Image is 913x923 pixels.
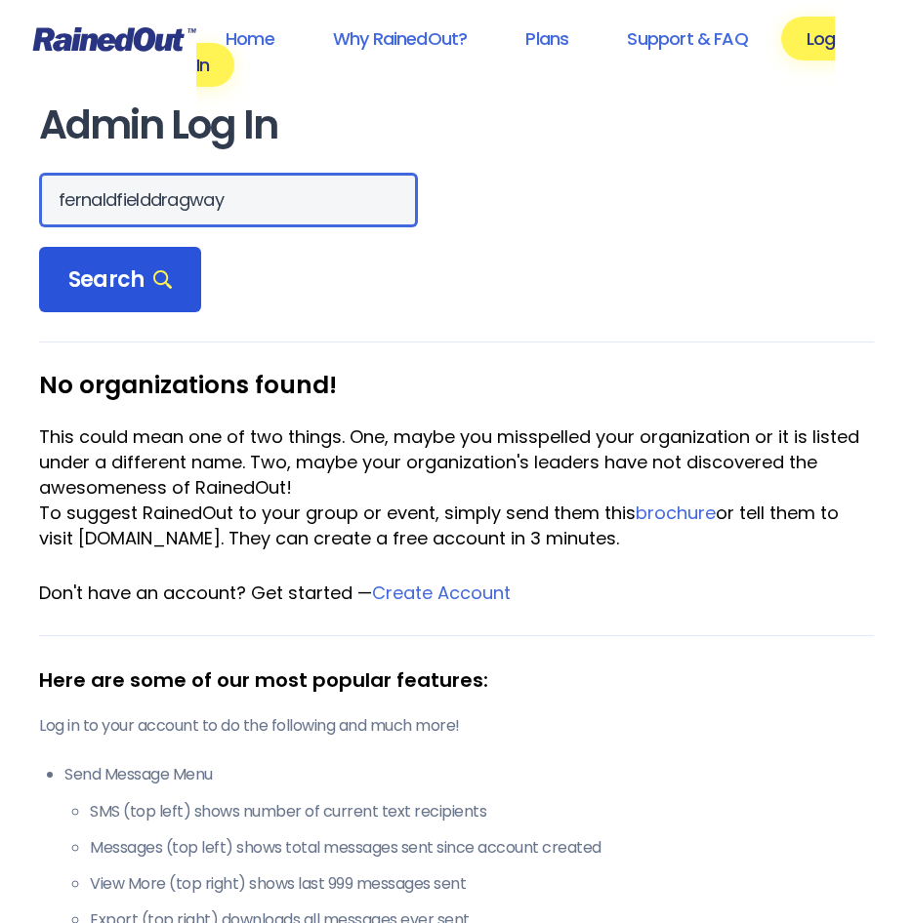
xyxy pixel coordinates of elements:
a: Home [200,17,300,60]
h3: No organizations found! [39,372,874,398]
h1: Admin Log In [39,103,874,147]
div: Here are some of our most popular features: [39,665,874,695]
a: Log In [196,17,835,87]
div: Search [39,247,201,313]
li: View More (top right) shows last 999 messages sent [90,872,874,896]
a: Create Account [372,581,511,605]
li: Messages (top left) shows total messages sent since account created [90,836,874,860]
a: Why RainedOut? [308,17,493,60]
a: Plans [500,17,594,60]
input: Search Orgs… [39,173,418,227]
span: Search [68,266,172,294]
p: Log in to your account to do the following and much more! [39,714,874,738]
div: This could mean one of two things. One, maybe you misspelled your organization or it is listed un... [39,424,874,501]
a: Support & FAQ [602,17,772,60]
li: SMS (top left) shows number of current text recipients [90,800,874,823]
a: brochure [636,501,716,525]
div: To suggest RainedOut to your group or event, simply send them this or tell them to visit [DOMAIN_... [39,501,874,551]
